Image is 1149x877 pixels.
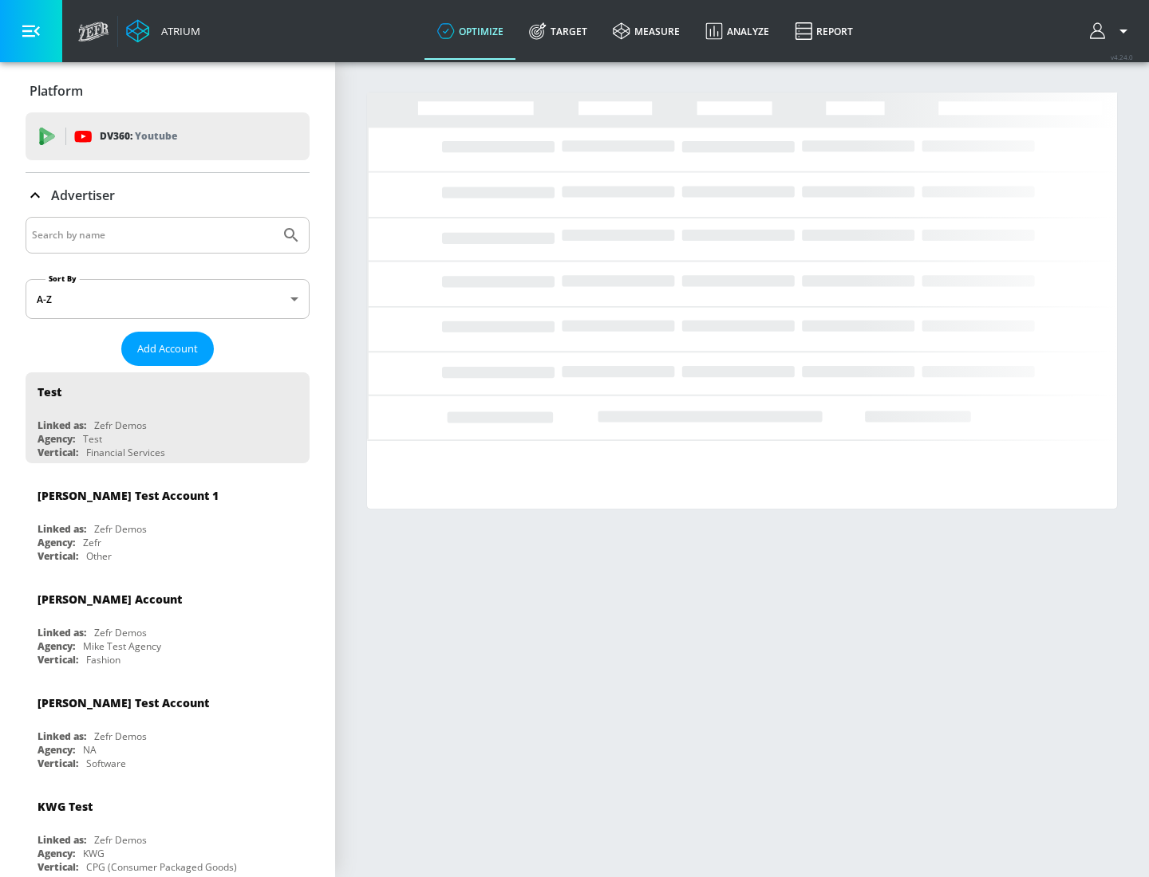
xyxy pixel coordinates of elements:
[38,446,78,459] div: Vertical:
[86,860,237,874] div: CPG (Consumer Packaged Goods)
[94,419,147,432] div: Zefr Demos
[94,626,147,639] div: Zefr Demos
[32,225,274,246] input: Search by name
[30,82,83,100] p: Platform
[38,419,86,432] div: Linked as:
[86,757,126,770] div: Software
[26,112,310,160] div: DV360: Youtube
[38,757,78,770] div: Vertical:
[600,2,693,60] a: measure
[137,340,198,358] span: Add Account
[121,332,214,366] button: Add Account
[83,432,102,446] div: Test
[26,372,310,463] div: TestLinked as:Zefr DemosAgency:TestVertical:Financial Services
[38,799,93,814] div: KWG Test
[83,743,97,757] div: NA
[135,128,177,144] p: Youtube
[45,273,80,284] label: Sort By
[86,653,120,667] div: Fashion
[38,626,86,639] div: Linked as:
[126,19,200,43] a: Atrium
[38,695,209,710] div: [PERSON_NAME] Test Account
[26,476,310,567] div: [PERSON_NAME] Test Account 1Linked as:Zefr DemosAgency:ZefrVertical:Other
[94,522,147,536] div: Zefr Demos
[38,639,75,653] div: Agency:
[38,860,78,874] div: Vertical:
[38,847,75,860] div: Agency:
[26,683,310,774] div: [PERSON_NAME] Test AccountLinked as:Zefr DemosAgency:NAVertical:Software
[86,549,112,563] div: Other
[26,580,310,671] div: [PERSON_NAME] AccountLinked as:Zefr DemosAgency:Mike Test AgencyVertical:Fashion
[516,2,600,60] a: Target
[38,743,75,757] div: Agency:
[51,187,115,204] p: Advertiser
[155,24,200,38] div: Atrium
[38,384,61,399] div: Test
[94,730,147,743] div: Zefr Demos
[38,522,86,536] div: Linked as:
[38,536,75,549] div: Agency:
[94,833,147,847] div: Zefr Demos
[26,279,310,319] div: A-Z
[38,432,75,446] div: Agency:
[26,69,310,113] div: Platform
[83,639,161,653] div: Mike Test Agency
[38,730,86,743] div: Linked as:
[1111,53,1133,61] span: v 4.24.0
[38,653,78,667] div: Vertical:
[693,2,782,60] a: Analyze
[782,2,866,60] a: Report
[38,833,86,847] div: Linked as:
[83,536,101,549] div: Zefr
[38,488,219,503] div: [PERSON_NAME] Test Account 1
[100,128,177,145] p: DV360:
[26,173,310,218] div: Advertiser
[86,446,165,459] div: Financial Services
[424,2,516,60] a: optimize
[38,592,182,607] div: [PERSON_NAME] Account
[38,549,78,563] div: Vertical:
[83,847,105,860] div: KWG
